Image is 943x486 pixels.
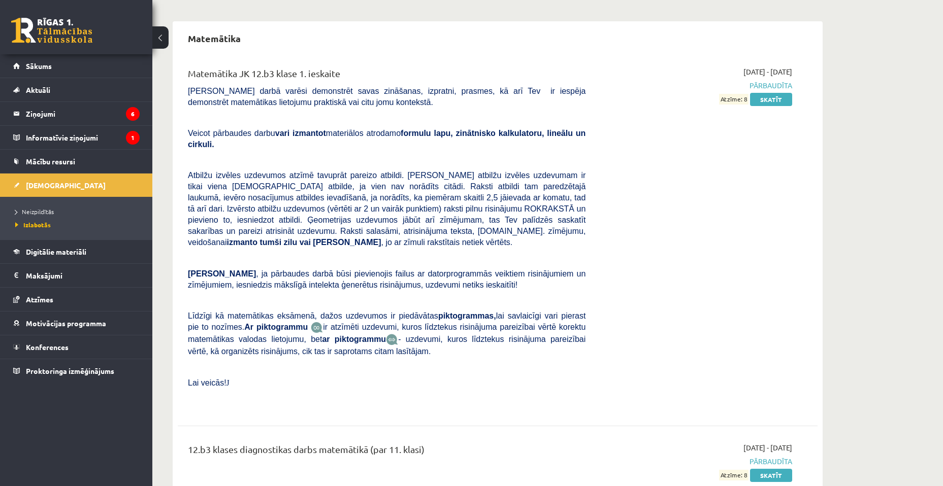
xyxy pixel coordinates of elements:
a: Informatīvie ziņojumi1 [13,126,140,149]
b: ar piktogrammu [322,335,386,343]
span: Lai veicās! [188,378,226,387]
a: Konferences [13,335,140,359]
span: , ja pārbaudes darbā būsi pievienojis failus ar datorprogrammās veiktiem risinājumiem un zīmējumi... [188,269,586,289]
span: Mācību resursi [26,157,75,166]
span: Veicot pārbaudes darbu materiālos atrodamo [188,129,586,149]
span: Neizpildītās [15,207,54,216]
span: Konferences [26,342,69,352]
a: Skatīt [750,469,792,482]
img: wKvN42sLe3LLwAAAABJRU5ErkJggg== [386,334,398,345]
span: Atzīme: 8 [719,470,749,480]
b: tumši zilu vai [PERSON_NAME] [259,238,381,247]
a: Neizpildītās [15,207,142,216]
a: Skatīt [750,93,792,106]
span: Proktoringa izmēģinājums [26,366,114,375]
a: Mācību resursi [13,150,140,173]
b: piktogrammas, [438,311,496,320]
span: [DATE] - [DATE] [743,442,792,453]
span: Aktuāli [26,85,50,94]
a: Maksājumi [13,264,140,287]
span: Pārbaudīta [601,456,792,467]
a: Rīgas 1. Tālmācības vidusskola [11,18,92,43]
h2: Matemātika [178,26,251,50]
span: Pārbaudīta [601,80,792,91]
span: Motivācijas programma [26,319,106,328]
a: Atzīmes [13,288,140,311]
img: JfuEzvunn4EvwAAAAASUVORK5CYII= [311,322,323,333]
span: Atbilžu izvēles uzdevumos atzīmē tavuprāt pareizo atbildi. [PERSON_NAME] atbilžu izvēles uzdevuma... [188,171,586,247]
i: 6 [126,107,140,121]
b: Ar piktogrammu [244,323,308,331]
a: Izlabotās [15,220,142,229]
span: [DATE] - [DATE] [743,66,792,77]
span: Atzīme: 8 [719,94,749,105]
a: [DEMOGRAPHIC_DATA] [13,173,140,197]
span: Atzīmes [26,295,53,304]
b: izmanto [227,238,257,247]
span: [PERSON_NAME] darbā varēsi demonstrēt savas zināšanas, izpratni, prasmes, kā arī Tev ir iespēja d... [188,87,586,107]
span: [PERSON_NAME] [188,269,256,278]
legend: Maksājumi [26,264,140,287]
span: J [226,378,230,387]
legend: Ziņojumi [26,102,140,125]
a: Digitālie materiāli [13,240,140,263]
a: Sākums [13,54,140,78]
span: Līdzīgi kā matemātikas eksāmenā, dažos uzdevumos ir piedāvātas lai savlaicīgi vari pierast pie to... [188,311,586,331]
span: [DEMOGRAPHIC_DATA] [26,181,106,190]
legend: Informatīvie ziņojumi [26,126,140,149]
span: Digitālie materiāli [26,247,86,256]
div: 12.b3 klases diagnostikas darbs matemātikā (par 11. klasi) [188,442,586,461]
span: Izlabotās [15,221,51,229]
a: Proktoringa izmēģinājums [13,359,140,383]
a: Aktuāli [13,78,140,101]
span: Sākums [26,61,52,71]
a: Ziņojumi6 [13,102,140,125]
div: Matemātika JK 12.b3 klase 1. ieskaite [188,66,586,85]
span: ir atzīmēti uzdevumi, kuros līdztekus risinājuma pareizībai vērtē korektu matemātikas valodas lie... [188,323,586,343]
b: vari izmantot [275,129,326,137]
i: 1 [126,131,140,145]
a: Motivācijas programma [13,311,140,335]
b: formulu lapu, zinātnisko kalkulatoru, lineālu un cirkuli. [188,129,586,149]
